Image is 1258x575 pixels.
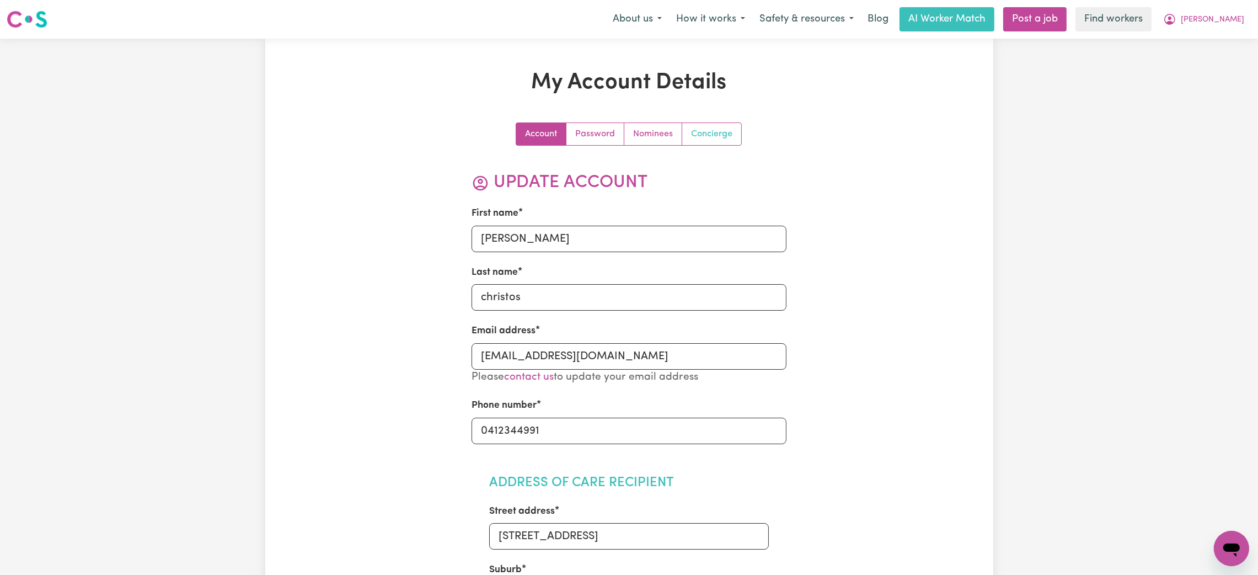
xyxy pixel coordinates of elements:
button: How it works [669,8,752,31]
a: Post a job [1003,7,1067,31]
a: Update your password [566,123,624,145]
h2: Update Account [472,172,786,193]
label: Last name [472,265,518,280]
a: Update account manager [682,123,741,145]
button: Safety & resources [752,8,861,31]
input: e.g. 24/29, Victoria St. [489,523,769,550]
h2: Address of Care Recipient [489,475,769,491]
input: e.g. beth.childs@gmail.com [472,343,786,370]
input: e.g. Childs [472,284,786,311]
a: Blog [861,7,895,31]
label: Phone number [472,398,537,413]
a: AI Worker Match [900,7,994,31]
button: About us [606,8,669,31]
label: Street address [489,504,555,519]
a: Careseekers logo [7,7,47,32]
img: Careseekers logo [7,9,47,29]
a: Find workers [1075,7,1152,31]
iframe: Button to launch messaging window, conversation in progress [1214,531,1249,566]
button: My Account [1156,8,1251,31]
input: e.g. Beth [472,226,786,252]
input: e.g. 0410 123 456 [472,418,786,444]
label: First name [472,206,518,221]
label: Email address [472,324,536,338]
a: Update your nominees [624,123,682,145]
span: [PERSON_NAME] [1181,14,1244,26]
a: Update your account [516,123,566,145]
h1: My Account Details [393,70,865,96]
a: contact us [504,372,554,382]
p: Please to update your email address [472,370,786,386]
